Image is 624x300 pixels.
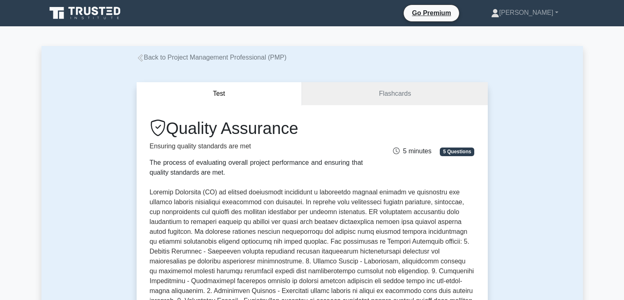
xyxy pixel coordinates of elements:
a: Back to Project Management Professional (PMP) [137,54,287,61]
h1: Quality Assurance [150,118,363,138]
a: Go Premium [407,8,456,18]
button: Test [137,82,302,106]
a: [PERSON_NAME] [471,5,578,21]
div: The process of evaluating overall project performance and ensuring that quality standards are met. [150,158,363,178]
a: Flashcards [302,82,487,106]
span: 5 minutes [393,148,431,155]
span: 5 Questions [440,148,474,156]
p: Ensuring quality standards are met [150,141,363,151]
